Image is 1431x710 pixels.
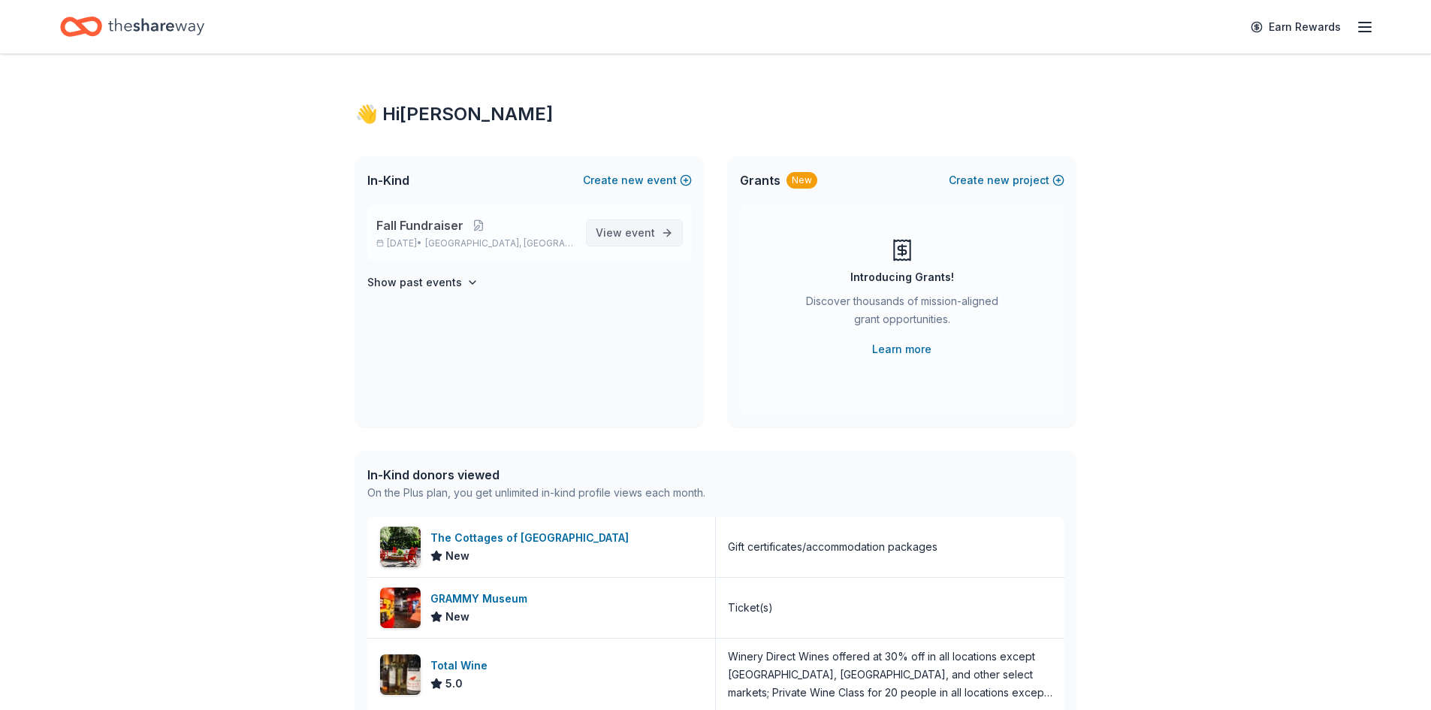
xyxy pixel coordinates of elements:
[445,675,463,693] span: 5.0
[430,529,635,547] div: The Cottages of [GEOGRAPHIC_DATA]
[786,172,817,189] div: New
[445,608,469,626] span: New
[430,590,533,608] div: GRAMMY Museum
[850,268,954,286] div: Introducing Grants!
[586,219,683,246] a: View event
[380,527,421,567] img: Image for The Cottages of Napa Valley
[949,171,1064,189] button: Createnewproject
[367,484,705,502] div: On the Plus plan, you get unlimited in-kind profile views each month.
[376,216,463,234] span: Fall Fundraiser
[800,292,1004,334] div: Discover thousands of mission-aligned grant opportunities.
[625,226,655,239] span: event
[367,273,462,292] h4: Show past events
[355,102,1076,126] div: 👋 Hi [PERSON_NAME]
[728,599,773,617] div: Ticket(s)
[621,171,644,189] span: new
[430,657,494,675] div: Total Wine
[376,237,574,249] p: [DATE] •
[728,648,1052,702] div: Winery Direct Wines offered at 30% off in all locations except [GEOGRAPHIC_DATA], [GEOGRAPHIC_DAT...
[367,273,479,292] button: Show past events
[380,654,421,695] img: Image for Total Wine
[596,224,655,242] span: View
[728,538,937,556] div: Gift certificates/accommodation packages
[380,588,421,628] img: Image for GRAMMY Museum
[1242,14,1350,41] a: Earn Rewards
[367,171,409,189] span: In-Kind
[872,340,931,358] a: Learn more
[367,466,705,484] div: In-Kind donors viewed
[987,171,1010,189] span: new
[740,171,780,189] span: Grants
[60,9,204,44] a: Home
[445,547,469,565] span: New
[425,237,573,249] span: [GEOGRAPHIC_DATA], [GEOGRAPHIC_DATA]
[583,171,692,189] button: Createnewevent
